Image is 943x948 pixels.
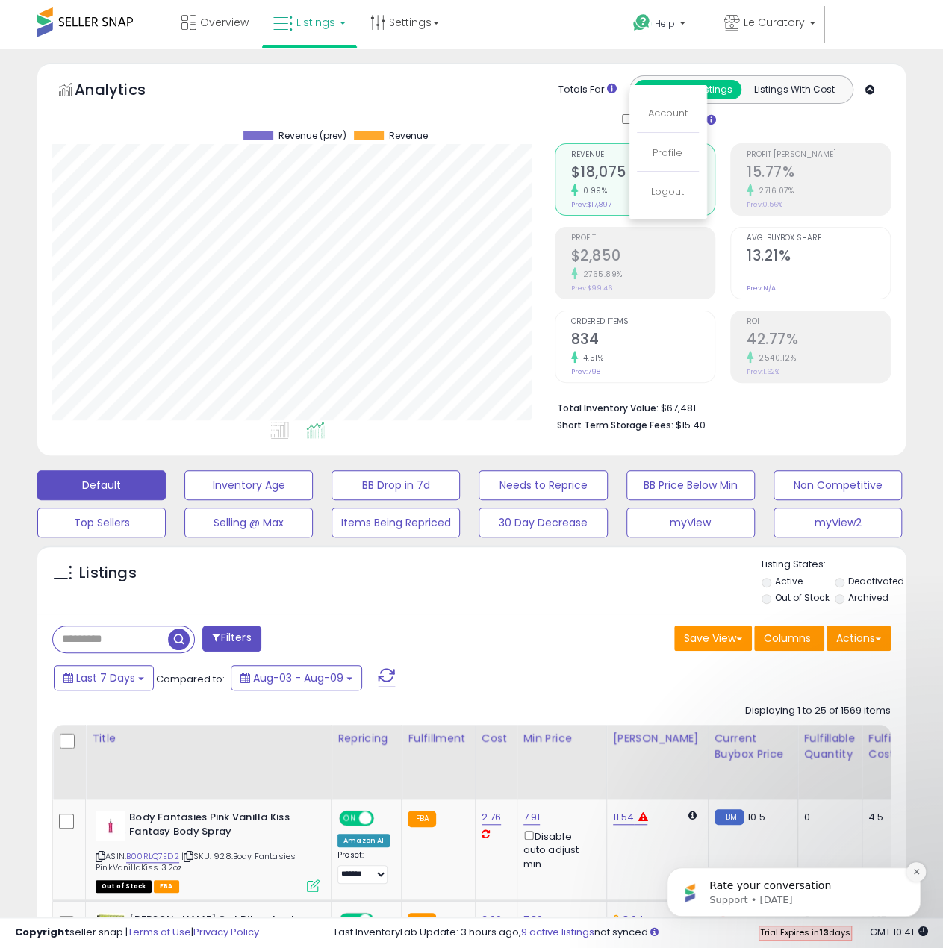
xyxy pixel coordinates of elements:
[747,284,776,293] small: Prev: N/A
[775,591,830,604] label: Out of Stock
[523,912,544,927] a: 7.89
[774,508,902,537] button: myView2
[775,575,803,587] label: Active
[92,731,325,746] div: Title
[621,2,711,49] a: Help
[674,626,752,651] button: Save View
[762,558,906,572] p: Listing States:
[75,79,175,104] h5: Analytics
[523,810,541,825] a: 7.91
[96,811,125,841] img: 21BqOzABRjL._SL40_.jpg
[408,811,435,827] small: FBA
[571,151,715,159] span: Revenue
[337,731,395,746] div: Repricing
[571,234,715,243] span: Profit
[340,812,359,825] span: ON
[231,665,362,690] button: Aug-03 - Aug-09
[202,626,261,652] button: Filters
[262,88,281,107] button: Dismiss notification
[332,508,460,537] button: Items Being Repriced
[408,731,468,746] div: Fulfillment
[626,470,755,500] button: BB Price Below Min
[651,184,684,199] a: Logout
[37,508,166,537] button: Top Sellers
[184,470,313,500] button: Inventory Age
[754,626,824,651] button: Columns
[613,810,635,825] a: 11.54
[578,352,604,364] small: 4.51%
[126,850,179,863] a: B00RLQ7ED2
[868,731,926,762] div: Fulfillment Cost
[747,331,890,351] h2: 42.77%
[65,119,258,133] p: Message from Support, sent 1d ago
[523,731,600,746] div: Min Price
[65,105,258,119] p: Rate your conversation
[715,731,791,762] div: Current Buybox Price
[578,269,623,280] small: 2765.89%
[253,670,343,685] span: Aug-03 - Aug-09
[611,111,734,128] div: Include Returns
[571,247,715,267] h2: $2,850
[571,331,715,351] h2: 834
[54,665,154,690] button: Last 7 Days
[37,470,166,500] button: Default
[337,834,390,847] div: Amazon AI
[129,811,311,842] b: Body Fantasies Pink Vanilla Kiss Fantasy Body Spray
[571,284,612,293] small: Prev: $99.46
[827,626,891,651] button: Actions
[753,352,796,364] small: 2540.12%
[482,912,502,927] a: 3.09
[571,163,715,184] h2: $18,075
[847,591,888,604] label: Archived
[632,13,651,32] i: Get Help
[571,200,611,209] small: Prev: $17,897
[193,925,259,939] a: Privacy Policy
[479,470,607,500] button: Needs to Reprice
[741,80,848,99] button: Listings With Cost
[389,131,428,141] span: Revenue
[337,850,390,884] div: Preset:
[15,925,69,939] strong: Copyright
[200,15,249,30] span: Overview
[79,563,137,584] h5: Listings
[747,151,890,159] span: Profit [PERSON_NAME]
[676,418,706,432] span: $15.40
[747,367,779,376] small: Prev: 1.62%
[22,93,276,143] div: message notification from Support, 1d ago. Rate your conversation
[558,83,617,97] div: Totals For
[15,926,259,940] div: seller snap | |
[523,828,595,871] div: Disable auto adjust min
[648,106,688,120] a: Account
[623,912,644,927] a: 8.04
[747,247,890,267] h2: 13.21%
[764,631,811,646] span: Columns
[482,731,511,746] div: Cost
[774,470,902,500] button: Non Competitive
[154,880,179,893] span: FBA
[156,672,225,686] span: Compared to:
[571,367,600,376] small: Prev: 798
[34,107,57,131] img: Profile image for Support
[340,914,359,927] span: ON
[644,774,943,941] iframe: Intercom notifications message
[747,200,782,209] small: Prev: 0.56%
[96,811,320,891] div: ASIN:
[557,419,673,431] b: Short Term Storage Fees:
[96,913,125,943] img: 51eOmdNeLjL._SL40_.jpg
[334,926,928,940] div: Last InventoryLab Update: 3 hours ago, not synced.
[557,398,880,416] li: $67,481
[747,318,890,326] span: ROI
[521,925,594,939] a: 9 active listings
[653,146,682,160] a: Profile
[578,185,608,196] small: 0.99%
[557,402,659,414] b: Total Inventory Value:
[613,731,702,746] div: [PERSON_NAME]
[747,234,890,243] span: Avg. Buybox Share
[753,185,794,196] small: 2716.07%
[332,470,460,500] button: BB Drop in 7d
[76,670,135,685] span: Last 7 Days
[745,704,891,718] div: Displaying 1 to 25 of 1569 items
[184,508,313,537] button: Selling @ Max
[278,131,346,141] span: Revenue (prev)
[408,913,435,929] small: FBA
